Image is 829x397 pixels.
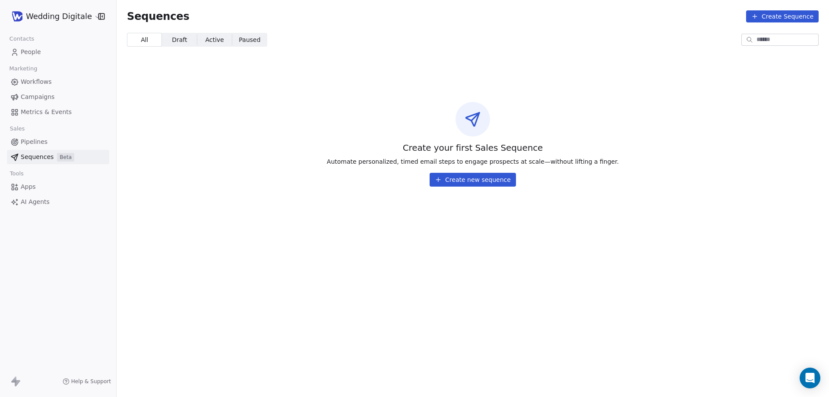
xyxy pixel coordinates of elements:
span: Help & Support [71,378,111,385]
span: Campaigns [21,92,54,102]
span: Create your first Sales Sequence [403,142,543,154]
button: Create Sequence [746,10,819,22]
span: Contacts [6,32,38,45]
span: People [21,48,41,57]
button: Wedding Digitale [10,9,92,24]
span: Apps [21,182,36,191]
span: Sales [6,122,28,135]
span: Sequences [127,10,190,22]
span: Active [205,35,224,44]
span: Automate personalized, timed email steps to engage prospects at scale—without lifting a finger. [327,157,619,166]
span: Workflows [21,77,52,86]
span: Sequences [21,152,54,162]
div: Open Intercom Messenger [800,368,820,388]
a: AI Agents [7,195,109,209]
button: Create new sequence [430,173,516,187]
a: Workflows [7,75,109,89]
span: Beta [57,153,74,162]
a: People [7,45,109,59]
a: Metrics & Events [7,105,109,119]
img: WD-pittogramma.png [12,11,22,22]
a: SequencesBeta [7,150,109,164]
span: Wedding Digitale [26,11,92,22]
span: Pipelines [21,137,47,146]
span: Draft [172,35,187,44]
span: Marketing [6,62,41,75]
span: Paused [239,35,260,44]
span: Tools [6,167,27,180]
a: Apps [7,180,109,194]
span: AI Agents [21,197,50,206]
a: Campaigns [7,90,109,104]
a: Pipelines [7,135,109,149]
a: Help & Support [63,378,111,385]
span: Metrics & Events [21,108,72,117]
